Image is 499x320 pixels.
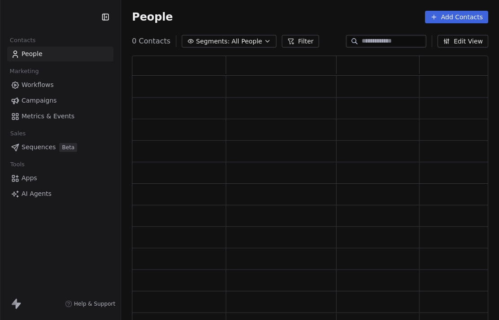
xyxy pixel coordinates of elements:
[65,300,115,307] a: Help & Support
[6,65,43,78] span: Marketing
[7,140,114,155] a: SequencesBeta
[7,171,114,186] a: Apps
[282,35,319,48] button: Filter
[22,112,74,121] span: Metrics & Events
[22,49,43,59] span: People
[22,143,56,152] span: Sequences
[22,96,57,105] span: Campaigns
[196,37,230,46] span: Segments:
[7,186,114,201] a: AI Agents
[6,127,30,140] span: Sales
[22,173,37,183] span: Apps
[6,158,28,171] span: Tools
[132,10,173,24] span: People
[7,109,114,124] a: Metrics & Events
[6,34,39,47] span: Contacts
[22,189,52,199] span: AI Agents
[7,78,114,92] a: Workflows
[22,80,54,90] span: Workflows
[7,93,114,108] a: Campaigns
[232,37,262,46] span: All People
[74,300,115,307] span: Help & Support
[438,35,488,48] button: Edit View
[132,36,171,47] span: 0 Contacts
[59,143,77,152] span: Beta
[7,47,114,61] a: People
[425,11,488,23] button: Add Contacts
